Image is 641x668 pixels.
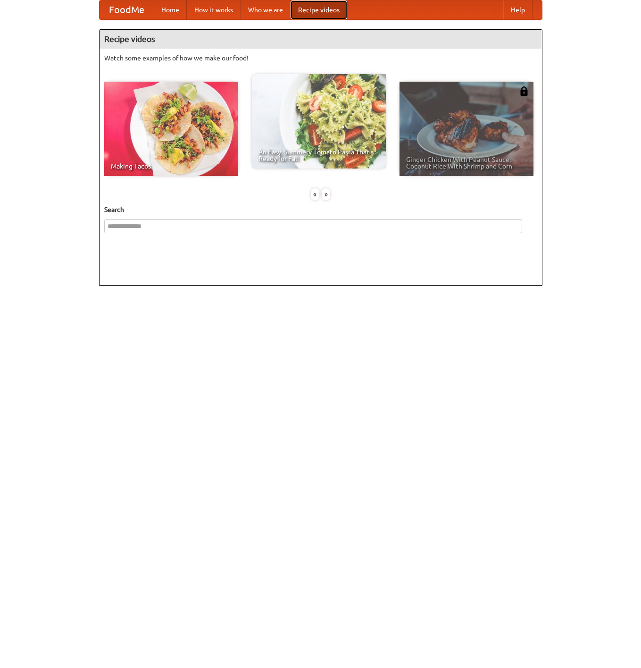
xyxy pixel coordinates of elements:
h5: Search [104,205,537,214]
a: Home [154,0,187,19]
div: » [322,188,330,200]
span: An Easy, Summery Tomato Pasta That's Ready for Fall [258,149,379,162]
a: Who we are [241,0,291,19]
a: Help [503,0,533,19]
a: How it works [187,0,241,19]
img: 483408.png [519,86,529,96]
h4: Recipe videos [100,30,542,49]
div: « [311,188,319,200]
a: FoodMe [100,0,154,19]
span: Making Tacos [111,163,232,169]
a: An Easy, Summery Tomato Pasta That's Ready for Fall [252,74,386,169]
a: Recipe videos [291,0,347,19]
a: Making Tacos [104,82,238,176]
p: Watch some examples of how we make our food! [104,53,537,63]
